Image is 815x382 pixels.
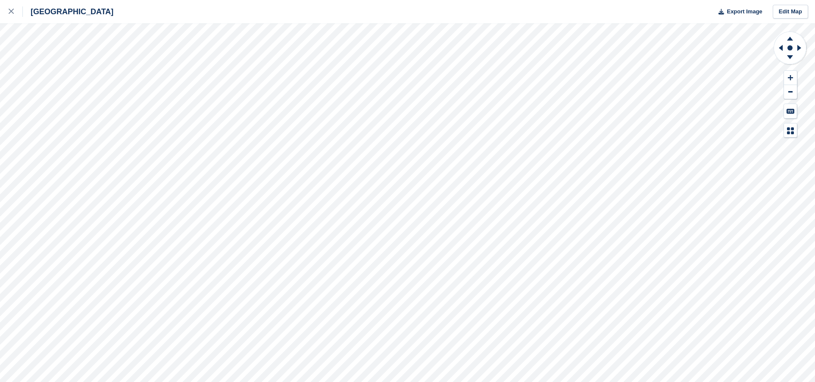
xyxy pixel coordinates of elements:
[784,85,797,99] button: Zoom Out
[784,104,797,118] button: Keyboard Shortcuts
[784,71,797,85] button: Zoom In
[713,5,762,19] button: Export Image
[727,7,762,16] span: Export Image
[784,123,797,138] button: Map Legend
[773,5,808,19] a: Edit Map
[23,6,113,17] div: [GEOGRAPHIC_DATA]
